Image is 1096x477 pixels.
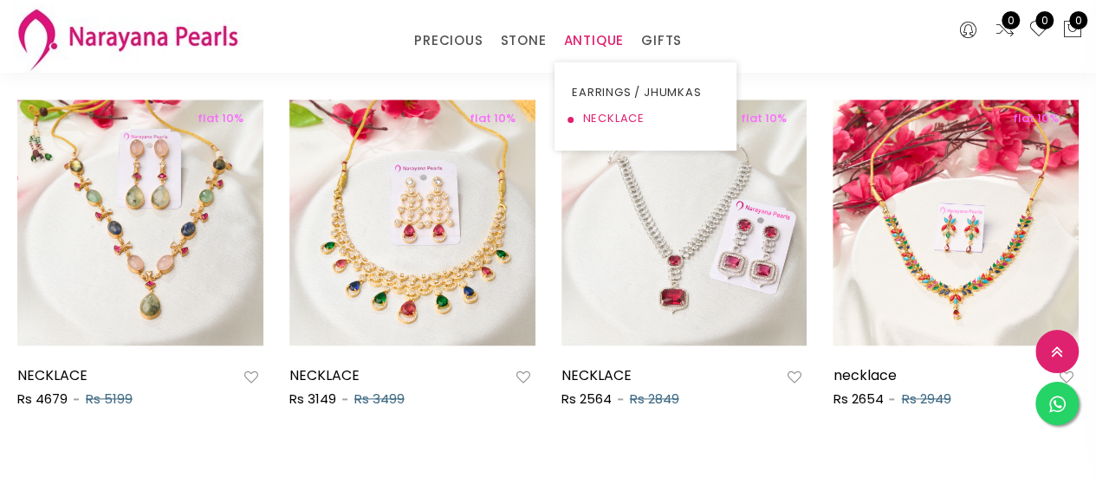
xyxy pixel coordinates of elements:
a: 0 [995,19,1015,42]
span: flat 10% [460,110,525,126]
a: NECKLACE [17,365,88,385]
a: NECKLACE [561,365,632,385]
a: 0 [1028,19,1049,42]
span: Rs 5199 [86,390,133,408]
span: Rs 2654 [833,390,883,408]
span: Rs 2849 [630,390,679,408]
a: STONE [500,28,546,54]
a: EARRINGS / JHUMKAS [572,80,719,106]
button: 0 [1062,19,1083,42]
button: Add to wishlist [511,366,535,389]
span: Rs 2564 [561,390,612,408]
button: Add to wishlist [782,366,807,389]
span: flat 10% [1003,110,1068,126]
button: Add to wishlist [1054,366,1079,389]
button: Add to wishlist [239,366,263,389]
a: PRECIOUS [414,28,483,54]
span: flat 10% [188,110,253,126]
span: 0 [1035,11,1054,29]
a: NECKLACE [572,106,719,132]
a: NECKLACE [289,365,360,385]
a: GIFTS [641,28,682,54]
a: ANTIQUE [563,28,624,54]
a: necklace [833,365,896,385]
span: Rs 4679 [17,390,68,408]
span: 0 [1002,11,1020,29]
span: Rs 3149 [289,390,336,408]
span: 0 [1069,11,1087,29]
span: Rs 3499 [354,390,405,408]
span: Rs 2949 [901,390,950,408]
span: flat 10% [731,110,796,126]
